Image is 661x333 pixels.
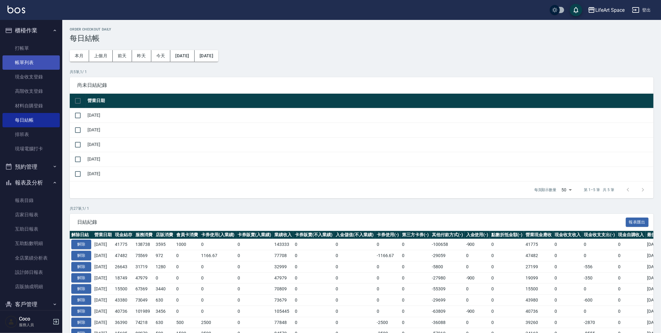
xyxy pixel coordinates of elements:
td: -29699 [430,295,465,306]
a: 帳單列表 [2,55,60,70]
td: -5800 [430,261,465,272]
td: 0 [200,272,236,284]
a: 現場電腦打卡 [2,142,60,156]
td: 0 [401,250,431,261]
td: [DATE] [86,108,654,123]
td: 0 [175,306,200,317]
td: 0 [293,295,334,306]
p: 共 5 筆, 1 / 1 [70,69,654,75]
td: 0 [175,284,200,295]
td: 0 [490,272,524,284]
td: 1166.67 [200,250,236,261]
td: 0 [154,272,175,284]
th: 第三方卡券(-) [401,231,431,239]
button: 本月 [70,50,89,62]
td: 0 [236,295,273,306]
td: 36390 [113,317,134,328]
button: 今天 [151,50,171,62]
td: -900 [465,306,490,317]
td: 0 [616,272,646,284]
td: [DATE] [93,284,113,295]
button: 前天 [113,50,132,62]
td: 0 [375,239,401,250]
button: 客戶管理 [2,296,60,312]
td: 0 [401,239,431,250]
td: 74218 [134,317,154,328]
td: 39260 [524,317,553,328]
td: 0 [375,295,401,306]
td: 143333 [273,239,293,250]
td: 41775 [113,239,134,250]
td: 41775 [524,239,553,250]
td: 0 [465,284,490,295]
a: 全店業績分析表 [2,251,60,265]
span: 尚未日結紀錄 [77,82,646,88]
td: 0 [334,272,375,284]
td: 0 [490,250,524,261]
td: 2500 [200,317,236,328]
td: 0 [334,261,375,272]
td: 972 [154,250,175,261]
td: 0 [375,284,401,295]
td: 47482 [113,250,134,261]
td: 0 [334,284,375,295]
a: 排班表 [2,127,60,142]
th: 卡券使用(-) [375,231,401,239]
th: 其他付款方式(-) [430,231,465,239]
td: 0 [616,317,646,328]
td: 73679 [273,295,293,306]
th: 卡券販賣(不入業績) [293,231,334,239]
td: -900 [465,272,490,284]
td: 0 [200,295,236,306]
th: 會員卡消費 [175,231,200,239]
td: -900 [465,239,490,250]
button: [DATE] [170,50,194,62]
td: 0 [616,306,646,317]
th: 服務消費 [134,231,154,239]
a: 店販抽成明細 [2,279,60,294]
td: 47979 [134,272,154,284]
td: 0 [465,250,490,261]
a: 報表匯出 [626,219,649,225]
td: 3456 [154,306,175,317]
td: -27980 [430,272,465,284]
td: 0 [236,272,273,284]
button: 登出 [630,4,654,16]
td: 47979 [273,272,293,284]
td: 0 [582,250,616,261]
button: 解除 [71,295,91,305]
td: 0 [293,317,334,328]
td: -2870 [582,317,616,328]
td: 0 [553,295,583,306]
button: 櫃檯作業 [2,22,60,39]
td: 1280 [154,261,175,272]
td: 77848 [273,317,293,328]
td: 630 [154,317,175,328]
th: 現金結存 [113,231,134,239]
span: 日結紀錄 [77,219,626,225]
td: -55309 [430,284,465,295]
td: 0 [200,284,236,295]
td: 0 [334,239,375,250]
td: 15500 [113,284,134,295]
td: 0 [236,239,273,250]
td: 0 [236,284,273,295]
td: -350 [582,272,616,284]
button: LifeArt Space [585,4,627,16]
h2: Order checkout daily [70,27,654,31]
td: -100658 [430,239,465,250]
h3: 每日結帳 [70,34,654,43]
a: 打帳單 [2,41,60,55]
td: 0 [375,272,401,284]
th: 卡券使用(入業績) [200,231,236,239]
a: 設計師日報表 [2,265,60,279]
td: 0 [236,306,273,317]
td: -556 [582,261,616,272]
td: -600 [582,295,616,306]
a: 材料自購登錄 [2,99,60,113]
td: 0 [490,295,524,306]
td: 0 [293,306,334,317]
td: 43380 [113,295,134,306]
button: 報表及分析 [2,175,60,191]
td: 0 [553,261,583,272]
